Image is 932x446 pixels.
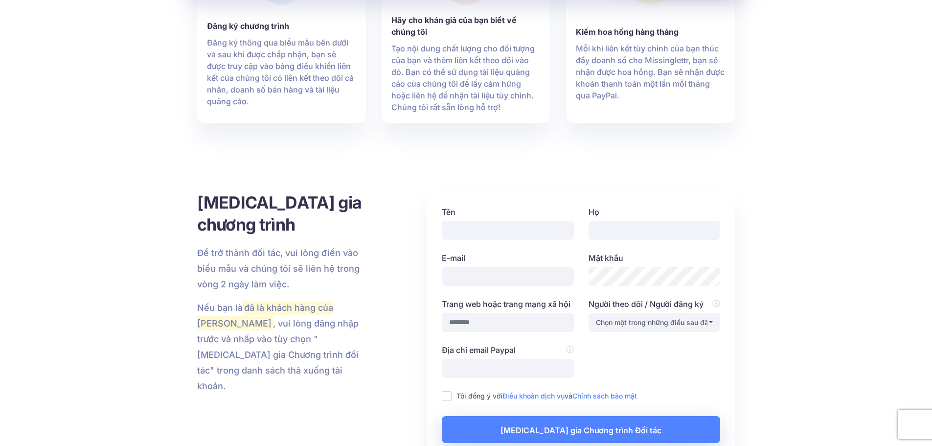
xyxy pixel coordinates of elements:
[442,253,465,263] font: E-mail
[442,299,570,309] font: Trang web hoặc trang mạng xã hội
[442,416,720,443] button: [MEDICAL_DATA] gia Chương trình Đối tác
[442,345,516,355] font: Địa chỉ email Paypal
[207,21,289,31] font: Đăng ký chương trình
[502,392,565,400] a: Điều khoản dịch vụ
[391,44,535,112] font: Tạo nội dung chất lượng cho đối tượng của bạn và thêm liên kết theo dõi vào đó. Bạn có thể sử dụn...
[589,299,704,309] font: Người theo dõi / Người đăng ký
[197,318,359,391] font: , vui lòng đăng nhập trước và nhấp vào tùy chọn "[MEDICAL_DATA] gia Chương trình đối tác" trong d...
[589,253,623,263] font: Mật khẩu
[197,248,360,289] font: Để trở thành đối tác, vui lòng điền vào biểu mẫu và chúng tôi sẽ liên hệ trong vòng 2 ngày làm việc.
[576,27,679,37] font: Kiếm hoa hồng hàng tháng
[589,207,599,217] font: Họ
[391,15,517,37] font: Hãy cho khán giả của bạn biết về chúng tôi
[442,207,455,217] font: Tên
[197,303,243,313] font: Nếu bạn là
[572,392,637,400] a: Chính sách bảo mật
[500,425,661,435] font: [MEDICAL_DATA] gia Chương trình Đối tác
[589,313,721,332] button: Chọn một trong những điều sau đây
[456,392,502,400] font: Tôi đồng ý với
[197,192,362,235] font: [MEDICAL_DATA] gia chương trình
[565,392,572,400] font: và
[596,318,712,327] font: Chọn một trong những điều sau đây
[197,303,334,329] font: đã là khách hàng của [PERSON_NAME]
[576,44,725,100] font: Mỗi khi liên kết tùy chỉnh của bạn thúc đẩy doanh số cho Missinglettr, bạn sẽ nhận được hoa hồng....
[207,38,354,106] font: Đăng ký thông qua biểu mẫu bên dưới và sau khi được chấp nhận, bạn sẽ được truy cập vào bảng điều...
